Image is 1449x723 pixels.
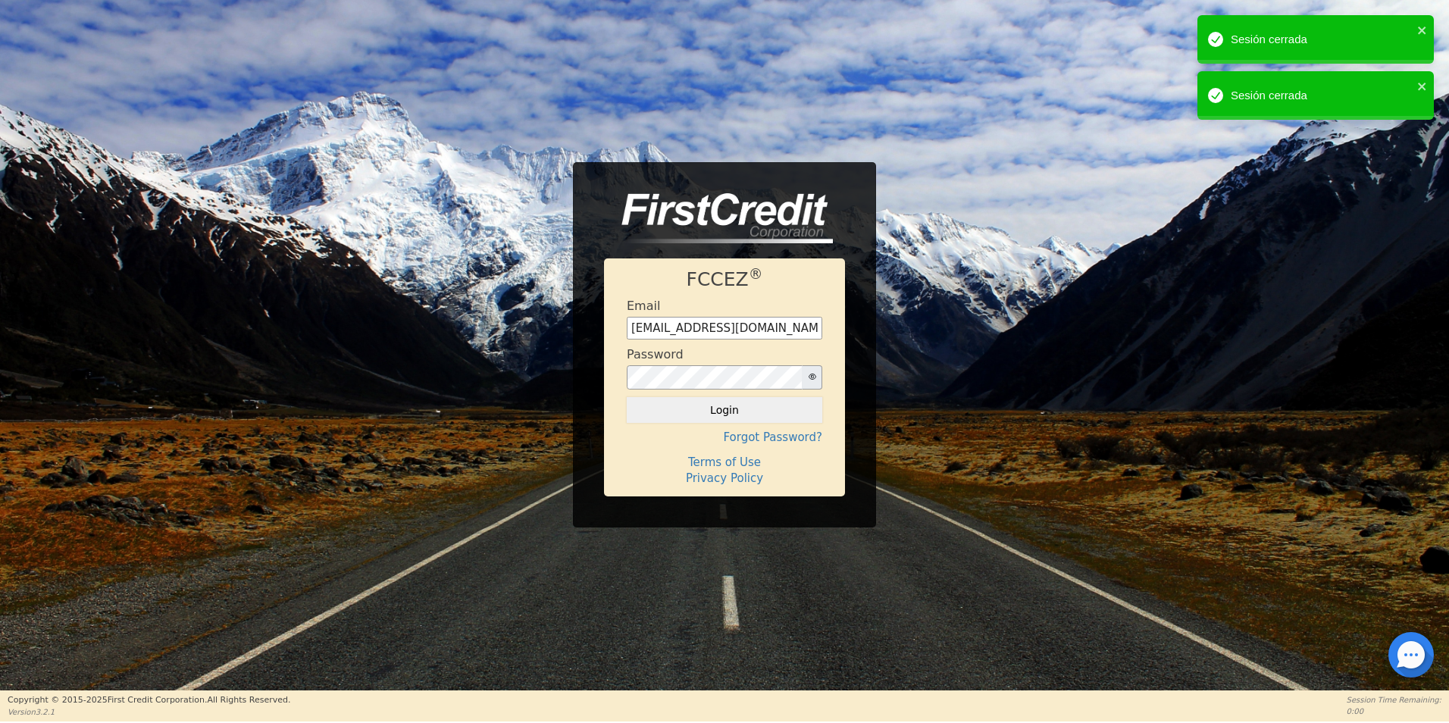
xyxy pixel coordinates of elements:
span: All Rights Reserved. [207,695,290,705]
h4: Terms of Use [627,455,822,469]
p: Session Time Remaining: [1347,694,1441,706]
button: Login [627,397,822,423]
img: logo-CMu_cnol.png [604,193,833,243]
div: Sesión cerrada [1231,31,1413,49]
p: Version 3.2.1 [8,706,290,718]
input: password [627,365,803,390]
h4: Forgot Password? [627,430,822,444]
input: Enter email [627,317,822,340]
button: close [1417,21,1428,39]
sup: ® [749,266,763,282]
p: Copyright © 2015- 2025 First Credit Corporation. [8,694,290,707]
h4: Privacy Policy [627,471,822,485]
h1: FCCEZ [627,268,822,291]
h4: Password [627,347,684,361]
div: Sesión cerrada [1231,87,1413,105]
h4: Email [627,299,660,313]
p: 0:00 [1347,706,1441,717]
button: close [1417,77,1428,95]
